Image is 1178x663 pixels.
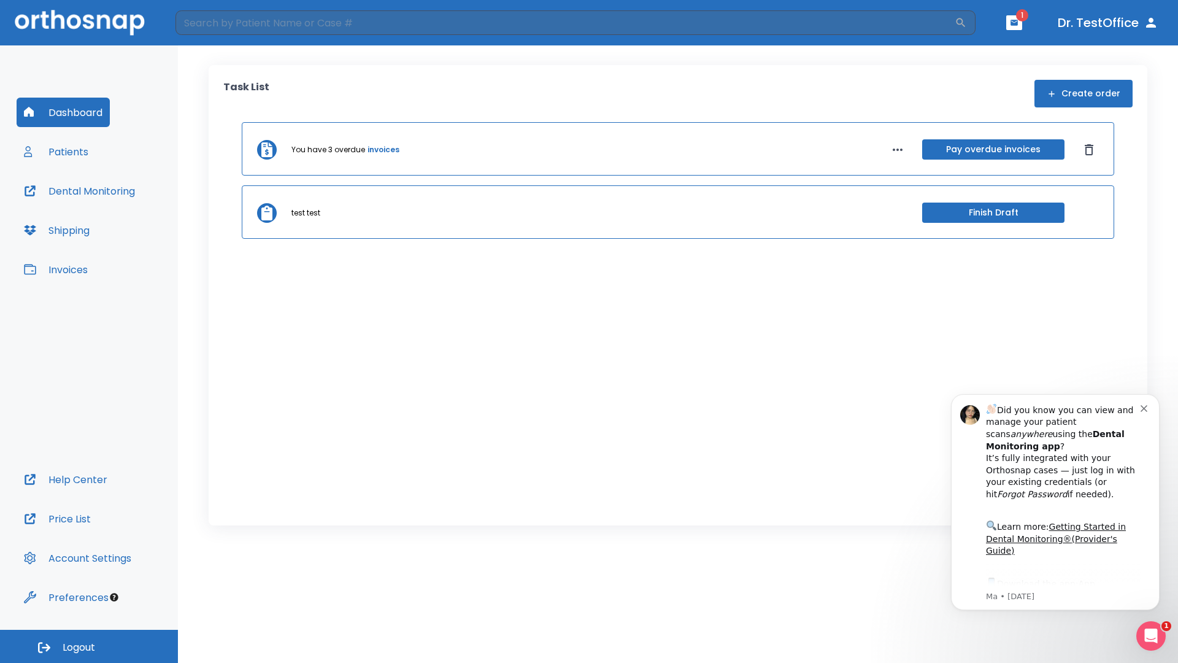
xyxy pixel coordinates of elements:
[17,215,97,245] button: Shipping
[17,98,110,127] button: Dashboard
[17,176,142,206] button: Dental Monitoring
[109,592,120,603] div: Tooltip anchor
[922,139,1064,160] button: Pay overdue invoices
[368,144,399,155] a: invoices
[291,144,365,155] p: You have 3 overdue
[17,583,116,612] button: Preferences
[17,255,95,284] button: Invoices
[53,215,208,227] p: Message from Ma, sent 3w ago
[53,200,208,263] div: Download the app: | ​ Let us know if you need help getting started!
[63,641,95,654] span: Logout
[922,203,1064,223] button: Finish Draft
[53,203,163,225] a: App Store
[1016,9,1028,21] span: 1
[933,376,1178,630] iframe: Intercom notifications message
[1161,621,1171,631] span: 1
[175,10,955,35] input: Search by Patient Name or Case #
[17,543,139,573] button: Account Settings
[17,504,98,533] button: Price List
[208,26,218,36] button: Dismiss notification
[223,80,269,107] p: Task List
[1079,140,1099,160] button: Dismiss
[1136,621,1166,651] iframe: Intercom live chat
[15,10,145,35] img: Orthosnap
[17,137,96,166] button: Patients
[1053,12,1163,34] button: Dr. TestOffice
[291,207,320,219] p: test test
[1034,80,1133,107] button: Create order
[17,465,115,494] button: Help Center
